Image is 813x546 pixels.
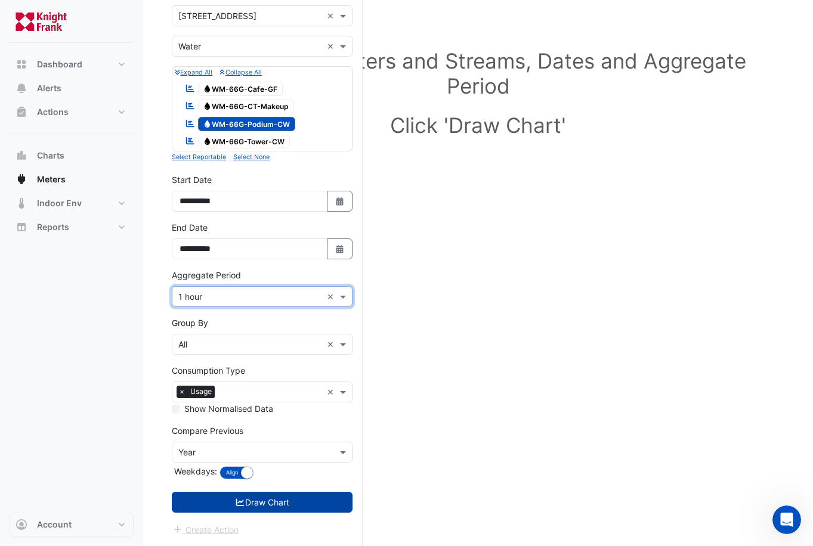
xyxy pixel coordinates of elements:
app-icon: Indoor Env [16,197,27,209]
app-icon: Meters [16,173,27,185]
label: Consumption Type [172,364,245,377]
fa-icon: Select Date [335,244,345,254]
button: Collapse All [220,67,261,77]
fa-icon: Water [203,102,212,111]
h1: Select Site, Meters and Streams, Dates and Aggregate Period [191,48,765,98]
span: WM-66G-CT-Makeup [198,100,295,114]
span: Clear [327,386,337,398]
label: End Date [172,221,208,234]
label: Compare Previous [172,424,243,437]
span: Reports [37,221,69,233]
fa-icon: Reportable [185,101,196,111]
app-icon: Charts [16,150,27,162]
iframe: Intercom live chat [772,505,801,534]
button: Meters [10,167,134,191]
span: Charts [37,150,64,162]
span: Clear [327,290,337,303]
fa-icon: Water [203,137,212,146]
label: Start Date [172,173,212,186]
label: Aggregate Period [172,269,241,281]
span: Alerts [37,82,61,94]
app-icon: Alerts [16,82,27,94]
fa-icon: Water [203,119,212,128]
span: Clear [327,40,337,52]
span: Usage [187,386,215,398]
button: Draw Chart [172,492,353,513]
button: Charts [10,144,134,167]
button: Indoor Env [10,191,134,215]
small: Expand All [175,69,212,76]
span: Clear [327,10,337,22]
span: WM-66G-Podium-CW [198,117,296,131]
span: WM-66G-Tower-CW [198,135,290,149]
h1: Click 'Draw Chart' [191,113,765,138]
span: WM-66G-Cafe-GF [198,82,283,96]
span: Account [37,519,72,531]
button: Account [10,513,134,536]
app-escalated-ticket-create-button: Please draw the charts first [172,523,239,533]
app-icon: Dashboard [16,58,27,70]
span: Actions [37,106,69,118]
span: Dashboard [37,58,82,70]
span: × [177,386,187,398]
img: Company Logo [14,10,68,33]
app-icon: Actions [16,106,27,118]
button: Expand All [175,67,212,77]
fa-icon: Reportable [185,83,196,93]
button: Dashboard [10,52,134,76]
button: Reports [10,215,134,239]
button: Select Reportable [172,151,226,162]
button: Select None [233,151,270,162]
span: Indoor Env [37,197,82,209]
small: Select None [233,153,270,161]
span: Meters [37,173,66,185]
label: Group By [172,317,208,329]
fa-icon: Select Date [335,196,345,206]
small: Select Reportable [172,153,226,161]
fa-icon: Reportable [185,118,196,128]
button: Actions [10,100,134,124]
label: Show Normalised Data [184,402,273,415]
app-icon: Reports [16,221,27,233]
fa-icon: Reportable [185,136,196,146]
button: Alerts [10,76,134,100]
span: Clear [327,338,337,350]
label: Weekdays: [172,465,217,477]
small: Collapse All [220,69,261,76]
fa-icon: Water [203,84,212,93]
